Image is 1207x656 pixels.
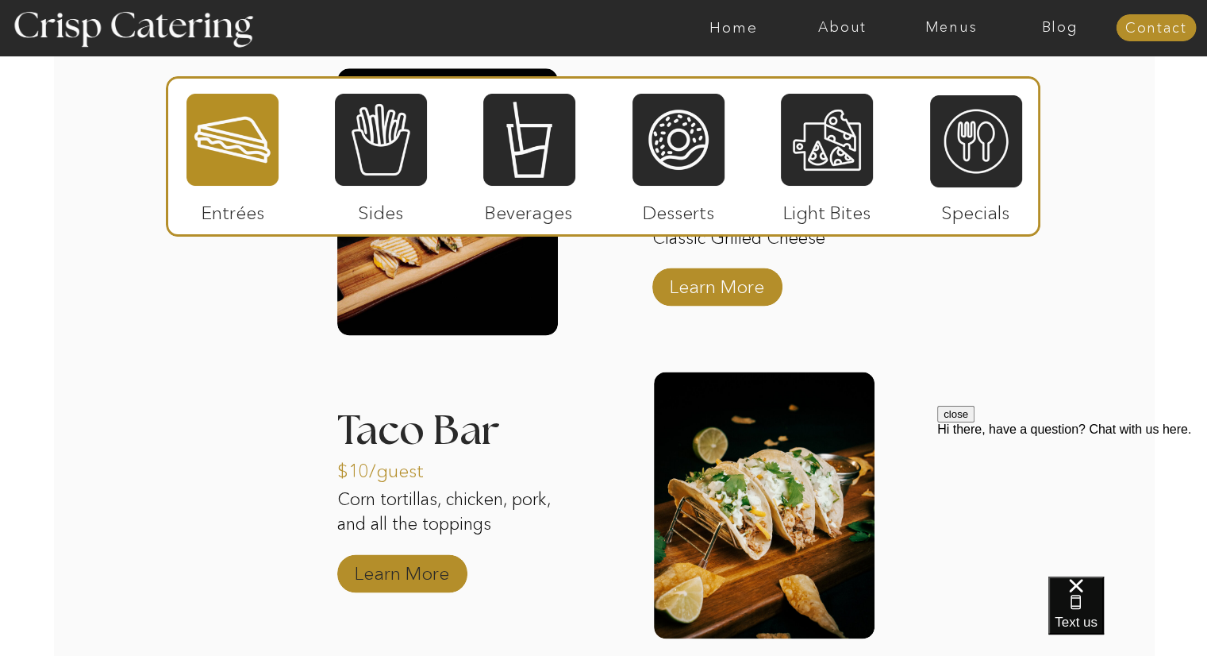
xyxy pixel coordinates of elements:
[349,546,455,592] a: Learn More
[337,488,558,564] p: Corn tortillas, chicken, pork, and all the toppings
[923,186,1028,232] p: Specials
[775,186,880,232] p: Light Bites
[897,20,1005,36] a: Menus
[664,260,770,306] a: Learn More
[788,20,897,36] a: About
[328,186,433,232] p: Sides
[679,20,788,36] a: Home
[937,406,1207,596] iframe: podium webchat widget prompt
[1005,20,1114,36] a: Blog
[1116,21,1196,37] a: Contact
[180,186,286,232] p: Entrées
[1048,577,1207,656] iframe: podium webchat widget bubble
[337,411,558,430] h3: Taco Bar
[476,186,582,232] p: Beverages
[626,186,732,232] p: Desserts
[337,444,443,490] p: $10/guest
